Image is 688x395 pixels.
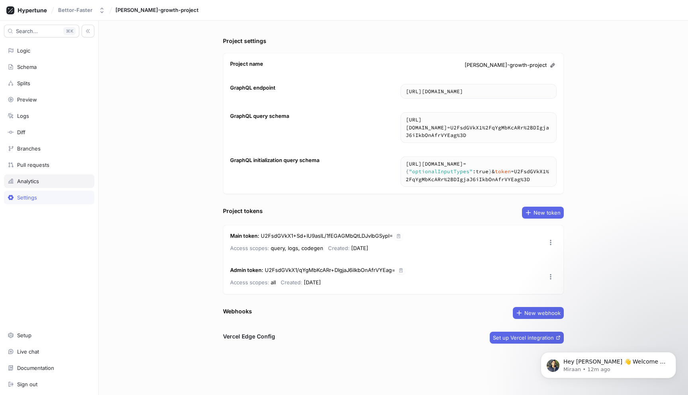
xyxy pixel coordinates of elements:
span: Access scopes: [230,279,269,285]
p: A few minutes [45,10,82,18]
span: U2FsdGVkX1/qYgMbKcARr+DIgjaJ6iIkbOnAfrVYEag= [265,267,395,273]
button: go back [5,3,20,18]
button: Bettor-Faster [55,4,108,17]
a: Documentation [4,361,94,375]
span: U2FsdGVkX1+Sd+IU9aslL/1fEGAGMbQtLDJvIbGSypI= [261,233,393,239]
img: Profile image for Miraan [23,4,35,17]
span: New token [534,210,561,215]
div: Live chat [17,348,39,355]
p: query, logs, codegen [230,243,323,253]
div: Schema [17,64,37,70]
div: GraphQL endpoint [230,84,276,92]
span: New webhook [524,311,561,315]
button: Emoji picker [12,261,19,267]
div: K [63,27,76,35]
textarea: https://[DOMAIN_NAME]/schema?body={"optionalInputTypes":true}&token=U2FsdGVkX1%2FqYgMbKcARr%2BDIg... [401,157,556,187]
button: Set up Vercel integration [490,332,564,344]
textarea: [URL][DOMAIN_NAME] [401,84,556,99]
button: Home [125,3,140,18]
div: Setup [17,332,31,338]
iframe: Intercom notifications message [529,335,688,391]
span: [PERSON_NAME]-growth-project [115,7,199,13]
h1: Hypertune [39,4,72,10]
div: Preview [17,96,37,103]
div: Settings [17,194,37,201]
div: GraphQL initialization query schema [230,156,319,164]
div: Branches [17,145,41,152]
textarea: Message… [7,236,152,258]
span: Created: [328,245,350,251]
div: Pull requests [17,162,49,168]
h3: Vercel Edge Config [223,332,275,340]
div: Close [140,3,154,18]
div: Webhooks [223,307,252,315]
p: all [230,278,276,287]
button: Send a message… [137,258,149,270]
div: Bettor-Faster [58,7,92,14]
p: [DATE] [281,278,321,287]
textarea: [URL][DOMAIN_NAME] [401,113,556,143]
strong: Admin token : [230,267,263,273]
p: [DATE] [328,243,368,253]
div: Project name [230,60,263,68]
span: Search... [16,29,38,33]
div: Documentation [17,365,54,371]
div: Logic [17,47,30,54]
span: [PERSON_NAME]-growth-project [465,61,547,69]
div: Diff [17,129,25,135]
button: Search...K [4,25,79,37]
div: Splits [17,80,30,86]
span: Access scopes: [230,245,269,251]
div: Project settings [223,37,266,45]
span: Created: [281,279,302,285]
button: New webhook [513,307,564,319]
div: GraphQL query schema [230,112,289,120]
span: Set up Vercel integration [493,335,554,340]
button: New token [522,207,564,219]
div: Project tokens [223,207,263,215]
div: Sign out [17,381,37,387]
div: Logs [17,113,29,119]
div: Analytics [17,178,39,184]
strong: Main token : [230,233,259,239]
